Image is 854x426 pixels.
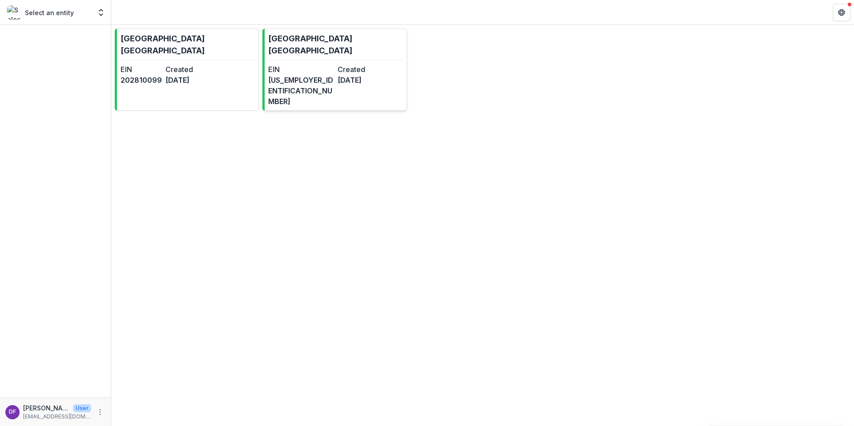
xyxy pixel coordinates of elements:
[268,75,334,107] dd: [US_EMPLOYER_IDENTIFICATION_NUMBER]
[262,28,407,111] a: [GEOGRAPHIC_DATA] [GEOGRAPHIC_DATA]EIN[US_EMPLOYER_IDENTIFICATION_NUMBER]Created[DATE]
[121,32,255,56] p: [GEOGRAPHIC_DATA] [GEOGRAPHIC_DATA]
[23,403,69,413] p: [PERSON_NAME]
[115,28,259,111] a: [GEOGRAPHIC_DATA] [GEOGRAPHIC_DATA]EIN202810099Created[DATE]
[121,75,162,85] dd: 202810099
[9,409,16,415] div: Dylan Falk
[268,32,403,56] p: [GEOGRAPHIC_DATA] [GEOGRAPHIC_DATA]
[25,8,74,17] p: Select an entity
[23,413,91,421] p: [EMAIL_ADDRESS][DOMAIN_NAME]
[165,75,207,85] dd: [DATE]
[95,407,105,418] button: More
[7,5,21,20] img: Select an entity
[121,64,162,75] dt: EIN
[165,64,207,75] dt: Created
[338,64,403,75] dt: Created
[338,75,403,85] dd: [DATE]
[268,64,334,75] dt: EIN
[73,404,91,412] p: User
[833,4,850,21] button: Get Help
[95,4,107,21] button: Open entity switcher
